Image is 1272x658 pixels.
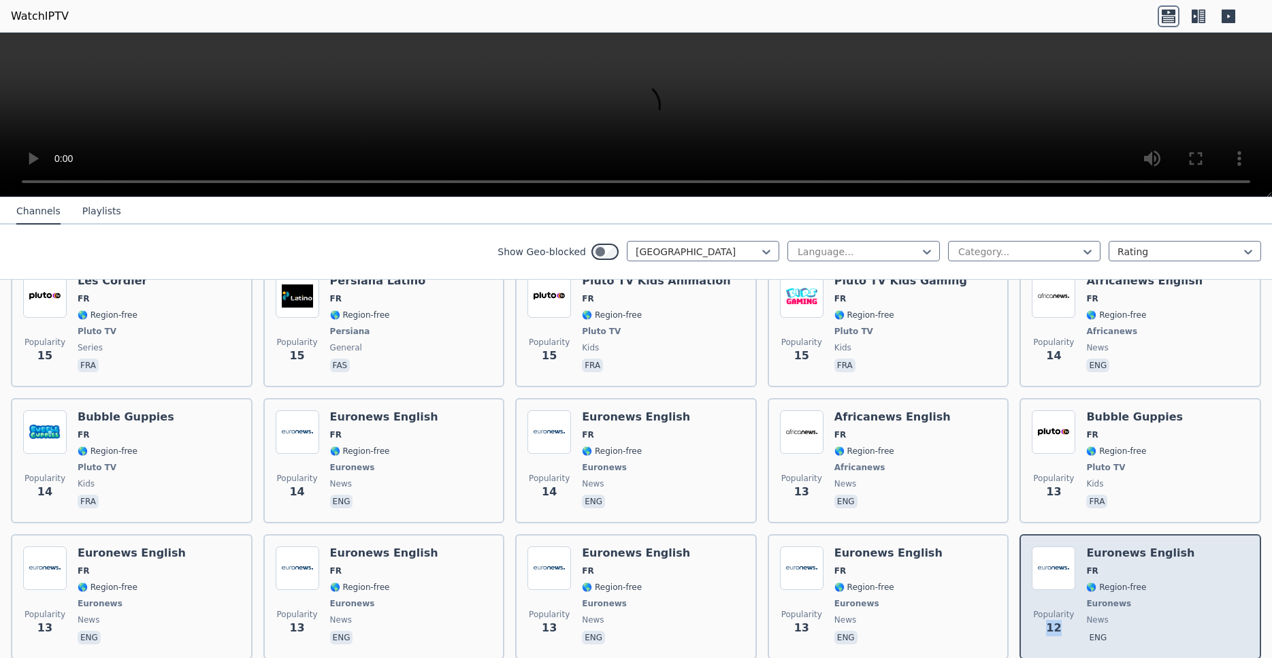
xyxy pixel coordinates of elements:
[1086,598,1131,609] span: Euronews
[330,359,350,372] p: fas
[780,410,823,454] img: Africanews English
[582,462,627,473] span: Euronews
[78,326,116,337] span: Pluto TV
[582,614,604,625] span: news
[834,410,951,424] h6: Africanews English
[834,310,894,320] span: 🌎 Region-free
[1033,337,1074,348] span: Popularity
[1086,478,1103,489] span: kids
[834,342,851,353] span: kids
[78,582,137,593] span: 🌎 Region-free
[527,274,571,318] img: Pluto TV Kids Animation
[582,565,593,576] span: FR
[277,337,318,348] span: Popularity
[529,609,570,620] span: Popularity
[330,429,342,440] span: FR
[781,609,822,620] span: Popularity
[582,478,604,489] span: news
[78,342,103,353] span: series
[529,473,570,484] span: Popularity
[78,565,89,576] span: FR
[1086,310,1146,320] span: 🌎 Region-free
[82,199,121,225] button: Playlists
[582,326,621,337] span: Pluto TV
[330,446,390,457] span: 🌎 Region-free
[1046,484,1061,500] span: 13
[1046,348,1061,364] span: 14
[582,495,605,508] p: eng
[78,410,174,424] h6: Bubble Guppies
[582,582,642,593] span: 🌎 Region-free
[78,614,99,625] span: news
[582,342,599,353] span: kids
[78,478,95,489] span: kids
[498,245,586,259] label: Show Geo-blocked
[330,410,438,424] h6: Euronews English
[542,620,557,636] span: 13
[330,565,342,576] span: FR
[1086,582,1146,593] span: 🌎 Region-free
[1032,274,1075,318] img: Africanews English
[330,582,390,593] span: 🌎 Region-free
[1086,326,1137,337] span: Africanews
[276,410,319,454] img: Euronews English
[582,598,627,609] span: Euronews
[834,326,873,337] span: Pluto TV
[1033,473,1074,484] span: Popularity
[330,462,375,473] span: Euronews
[582,293,593,304] span: FR
[276,274,319,318] img: Persiana Latino
[330,326,370,337] span: Persiana
[582,410,690,424] h6: Euronews English
[834,546,943,560] h6: Euronews English
[330,598,375,609] span: Euronews
[78,495,99,508] p: fra
[834,478,856,489] span: news
[582,546,690,560] h6: Euronews English
[1086,614,1108,625] span: news
[37,484,52,500] span: 14
[582,359,603,372] p: fra
[1086,410,1183,424] h6: Bubble Guppies
[78,546,186,560] h6: Euronews English
[330,631,353,644] p: eng
[37,620,52,636] span: 13
[78,293,89,304] span: FR
[330,274,426,288] h6: Persiana Latino
[1033,609,1074,620] span: Popularity
[794,620,809,636] span: 13
[582,446,642,457] span: 🌎 Region-free
[1086,429,1098,440] span: FR
[78,274,147,288] h6: Les Cordier
[542,348,557,364] span: 15
[582,274,730,288] h6: Pluto TV Kids Animation
[1086,546,1194,560] h6: Euronews English
[834,598,879,609] span: Euronews
[78,631,101,644] p: eng
[25,609,65,620] span: Popularity
[25,337,65,348] span: Popularity
[277,609,318,620] span: Popularity
[834,429,846,440] span: FR
[277,473,318,484] span: Popularity
[1086,293,1098,304] span: FR
[527,546,571,590] img: Euronews English
[1046,620,1061,636] span: 12
[78,310,137,320] span: 🌎 Region-free
[582,429,593,440] span: FR
[330,342,362,353] span: general
[330,478,352,489] span: news
[330,614,352,625] span: news
[582,310,642,320] span: 🌎 Region-free
[1086,462,1125,473] span: Pluto TV
[529,337,570,348] span: Popularity
[780,274,823,318] img: Pluto TV Kids Gaming
[781,473,822,484] span: Popularity
[1086,446,1146,457] span: 🌎 Region-free
[78,429,89,440] span: FR
[1086,631,1109,644] p: eng
[289,348,304,364] span: 15
[834,582,894,593] span: 🌎 Region-free
[330,495,353,508] p: eng
[1086,359,1109,372] p: eng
